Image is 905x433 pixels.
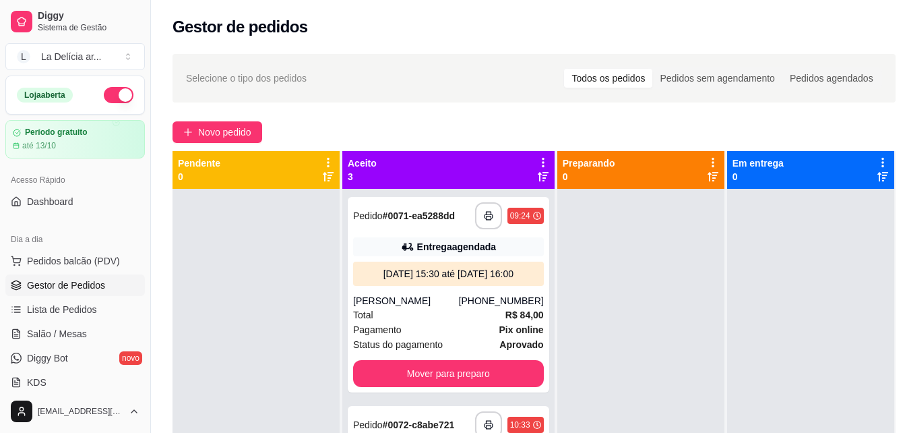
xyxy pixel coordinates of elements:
[510,210,530,221] div: 09:24
[5,5,145,38] a: DiggySistema de Gestão
[38,10,139,22] span: Diggy
[27,303,97,316] span: Lista de Pedidos
[5,169,145,191] div: Acesso Rápido
[38,22,139,33] span: Sistema de Gestão
[5,372,145,393] a: KDS
[41,50,102,63] div: La Delícia ar ...
[178,170,220,183] p: 0
[17,88,73,103] div: Loja aberta
[173,121,262,143] button: Novo pedido
[186,71,307,86] span: Selecione o tipo dos pedidos
[5,120,145,158] a: Período gratuitoaté 13/10
[353,210,383,221] span: Pedido
[27,254,120,268] span: Pedidos balcão (PDV)
[5,323,145,345] a: Salão / Mesas
[732,170,784,183] p: 0
[5,395,145,428] button: [EMAIL_ADDRESS][DOMAIN_NAME]
[353,308,373,322] span: Total
[353,420,383,430] span: Pedido
[5,275,145,296] a: Gestor de Pedidos
[510,420,530,430] div: 10:33
[563,170,615,183] p: 0
[417,240,496,254] div: Entrega agendada
[38,406,123,417] span: [EMAIL_ADDRESS][DOMAIN_NAME]
[25,127,88,138] article: Período gratuito
[652,69,782,88] div: Pedidos sem agendamento
[173,16,308,38] h2: Gestor de pedidos
[27,376,46,389] span: KDS
[5,229,145,250] div: Dia a dia
[353,360,544,387] button: Mover para preparo
[348,156,377,170] p: Aceito
[27,195,73,208] span: Dashboard
[22,140,56,151] article: até 13/10
[27,327,87,341] span: Salão / Mesas
[383,210,455,221] strong: # 0071-ea5288dd
[27,351,68,365] span: Diggy Bot
[459,294,544,308] div: [PHONE_NUMBER]
[732,156,784,170] p: Em entrega
[27,279,105,292] span: Gestor de Pedidos
[353,322,402,337] span: Pagamento
[183,127,193,137] span: plus
[5,299,145,320] a: Lista de Pedidos
[5,191,145,212] a: Dashboard
[563,156,615,170] p: Preparando
[198,125,251,140] span: Novo pedido
[178,156,220,170] p: Pendente
[499,324,544,335] strong: Pix online
[383,420,455,430] strong: # 0072-c8abe721
[104,87,133,103] button: Alterar Status
[505,310,544,320] strong: R$ 84,00
[353,294,459,308] div: [PERSON_NAME]
[782,69,881,88] div: Pedidos agendados
[5,347,145,369] a: Diggy Botnovo
[564,69,652,88] div: Todos os pedidos
[499,339,543,350] strong: aprovado
[348,170,377,183] p: 3
[353,337,443,352] span: Status do pagamento
[5,43,145,70] button: Select a team
[358,267,538,281] div: [DATE] 15:30 até [DATE] 16:00
[5,250,145,272] button: Pedidos balcão (PDV)
[17,50,30,63] span: L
